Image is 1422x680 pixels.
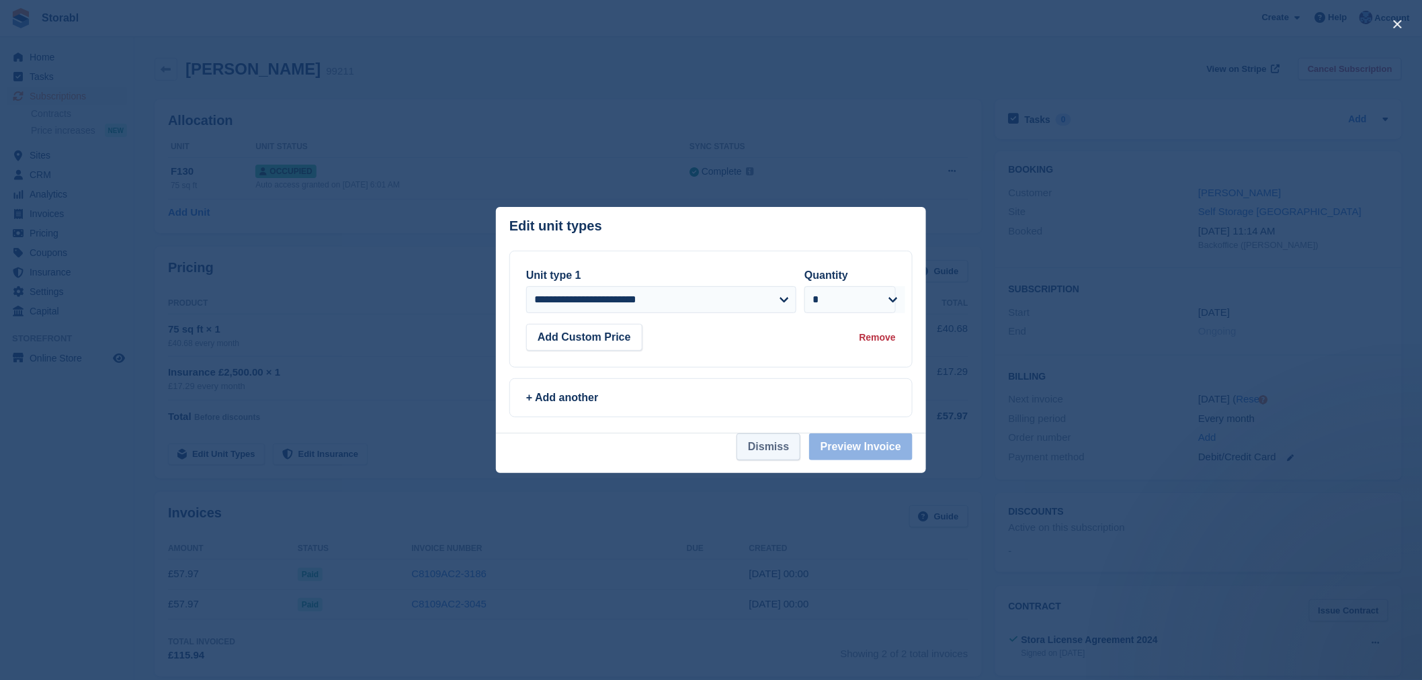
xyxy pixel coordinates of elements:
[737,433,800,460] button: Dismiss
[509,218,602,234] p: Edit unit types
[509,378,913,417] a: + Add another
[804,269,848,281] label: Quantity
[809,433,913,460] button: Preview Invoice
[526,390,896,406] div: + Add another
[1387,13,1409,35] button: close
[860,331,896,345] div: Remove
[526,324,642,351] button: Add Custom Price
[526,269,581,281] label: Unit type 1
